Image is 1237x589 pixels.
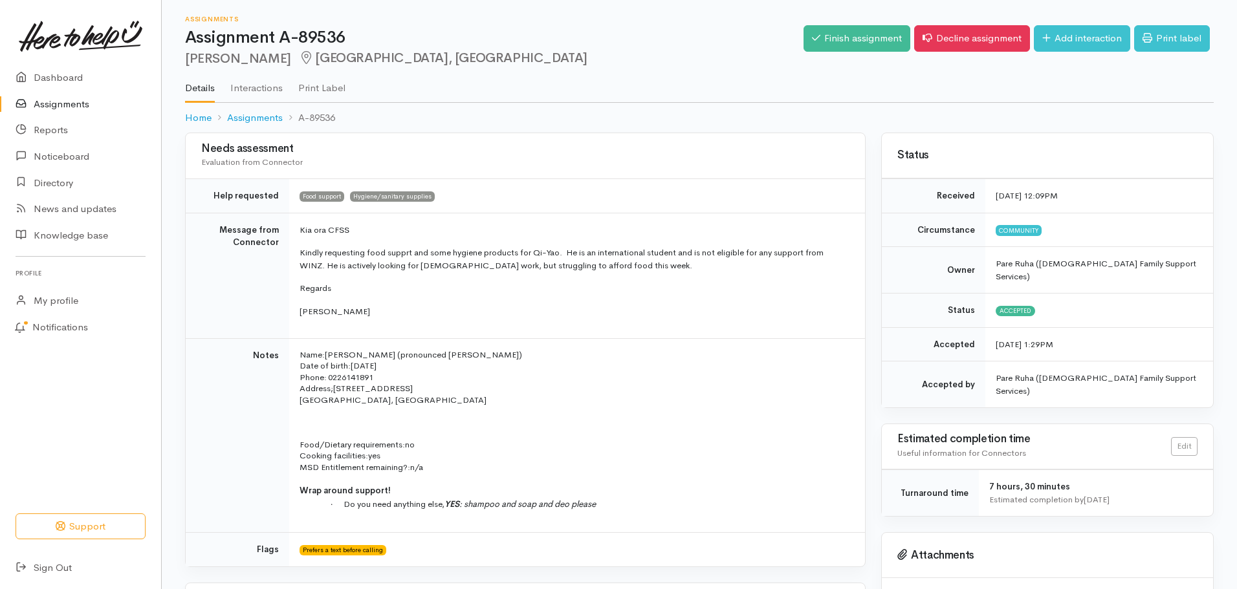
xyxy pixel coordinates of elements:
h1: Assignment A-89536 [185,28,804,47]
td: Received [882,179,985,213]
span: [DATE] [351,360,377,371]
span: Evaluation from Connector [201,156,303,167]
span: · [331,499,344,509]
span: Hygiene/sanitary supplies [350,191,435,202]
span: Pare Ruha ([DEMOGRAPHIC_DATA] Family Support Services) [996,258,1196,282]
span: Useful information for Connectors [897,447,1026,458]
a: Print label [1134,25,1210,52]
a: Home [185,111,212,125]
h3: Status [897,149,1198,162]
span: MSD Entitlement remaining?: [300,462,410,473]
span: Do you need anything else, [344,498,444,509]
p: [PERSON_NAME] [300,305,849,318]
h6: Assignments [185,16,804,23]
button: Support [16,513,146,540]
td: Circumstance [882,213,985,247]
p: Kia ora CFSS [300,224,849,237]
span: n/a [410,462,423,473]
span: [GEOGRAPHIC_DATA], [GEOGRAPHIC_DATA] [299,50,587,66]
p: [STREET_ADDRESS] [300,383,849,394]
td: Turnaround time [882,470,979,517]
h2: [PERSON_NAME] [185,51,804,66]
span: Food/Dietary requirements: [300,439,405,450]
span: Name: [300,349,325,360]
td: Flags [186,533,289,566]
span: no [405,439,415,450]
span: Wrap around support! [300,485,391,496]
h3: Attachments [897,549,1198,562]
p: Regards [300,282,849,295]
a: Interactions [230,65,283,102]
span: Date of birth: [300,360,351,371]
td: Pare Ruha ([DEMOGRAPHIC_DATA] Family Support Services) [985,361,1213,408]
td: Notes [186,339,289,533]
div: Estimated completion by [989,493,1198,506]
time: [DATE] [1084,494,1110,505]
h6: Profile [16,264,146,282]
span: Food support [300,191,344,202]
span: Community [996,225,1042,235]
a: Details [185,65,215,103]
td: Help requested [186,179,289,213]
a: Print Label [298,65,345,102]
span: Prefers a text before calling [300,545,386,555]
time: [DATE] 1:29PM [996,339,1053,350]
span: 7 hours, 30 minutes [989,481,1070,492]
time: [DATE] 12:09PM [996,190,1058,201]
span: yes [368,450,380,461]
span: 0226141891 [328,372,373,383]
nav: breadcrumb [185,103,1214,133]
p: Kindly requesting food supprt and some hygiene products for Qi-Yao. He is an international studen... [300,246,849,272]
span: Cooking facilities: [300,450,368,461]
span: YES [444,498,459,509]
a: Finish assignment [804,25,910,52]
td: Message from Connector [186,213,289,339]
span: Phone: [300,372,327,383]
td: Owner [882,247,985,294]
a: Decline assignment [914,25,1030,52]
h3: Estimated completion time [897,433,1171,445]
span: : shampoo and soap and deo please [444,498,596,509]
p: [GEOGRAPHIC_DATA], [GEOGRAPHIC_DATA] [300,394,849,407]
li: A-89536 [283,111,335,125]
a: Edit [1171,437,1198,456]
td: Accepted by [882,361,985,408]
a: Add interaction [1034,25,1130,52]
span: Address; [300,383,333,394]
span: Accepted [996,306,1035,316]
a: Assignments [227,111,283,125]
span: [PERSON_NAME] (pronounced [PERSON_NAME]) [325,349,522,360]
td: Accepted [882,327,985,361]
h3: Needs assessment [201,143,849,155]
td: Status [882,294,985,328]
